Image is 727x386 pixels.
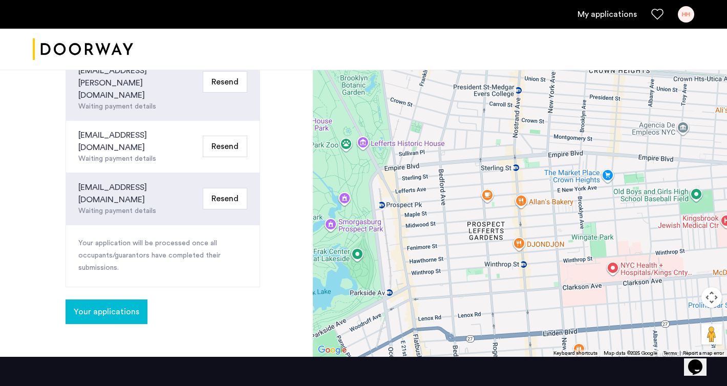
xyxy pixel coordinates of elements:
img: logo [33,30,133,69]
div: HH [678,6,694,23]
p: Your application will be processed once all occupants/guarantors have completed their submissions. [78,238,247,274]
a: My application [578,8,637,20]
button: Keyboard shortcuts [553,350,597,357]
iframe: chat widget [684,345,717,376]
a: Favorites [651,8,664,20]
span: Map data ©2025 Google [604,351,657,356]
a: Open this area in Google Maps (opens a new window) [315,344,349,357]
a: Report a map error [683,350,724,357]
div: Waiting payment details [78,154,199,164]
div: [EMAIL_ADDRESS][DOMAIN_NAME] [78,181,199,206]
a: Terms [664,350,677,357]
cazamio-button: Go to application [66,308,147,316]
div: Waiting payment details [78,101,199,112]
button: Resend Email [203,71,247,93]
button: Resend Email [203,188,247,209]
a: Cazamio logo [33,30,133,69]
div: Waiting payment details [78,206,199,217]
button: Resend Email [203,136,247,157]
button: Map camera controls [701,287,722,308]
span: Your applications [74,306,139,318]
button: Drag Pegman onto the map to open Street View [701,324,722,345]
div: [PERSON_NAME][EMAIL_ADDRESS][PERSON_NAME][DOMAIN_NAME] [78,52,199,101]
img: Google [315,344,349,357]
button: button [66,299,147,324]
div: [EMAIL_ADDRESS][DOMAIN_NAME] [78,129,199,154]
